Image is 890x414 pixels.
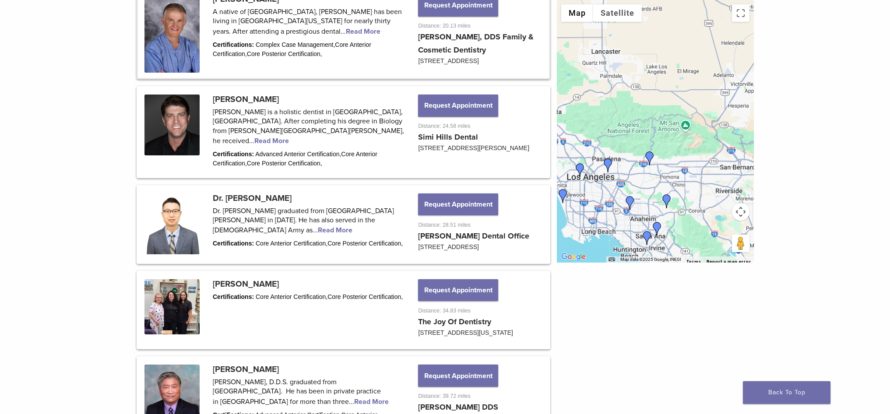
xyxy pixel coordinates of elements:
[732,4,749,22] button: Toggle fullscreen view
[623,196,637,210] div: Dr. Henry Chung
[559,251,588,263] a: Open this area in Google Maps (opens a new window)
[686,259,701,264] a: Terms (opens in new tab)
[620,257,681,262] span: Map data ©2025 Google, INEGI
[732,235,749,252] button: Drag Pegman onto the map to open Street View
[418,365,498,386] button: Request Appointment
[660,194,674,208] div: Dr. Rajeev Prasher
[561,4,593,22] button: Show street map
[559,251,588,263] img: Google
[643,151,657,165] div: Dr. Joy Helou
[556,189,570,203] div: Dr. Sandra Calleros
[418,279,498,301] button: Request Appointment
[609,256,615,263] button: Keyboard shortcuts
[732,203,749,221] button: Map camera controls
[593,4,642,22] button: Show satellite imagery
[418,95,498,116] button: Request Appointment
[573,163,587,177] div: Dr. Henry Chung
[640,231,654,245] div: Dr. Randy Fong
[418,193,498,215] button: Request Appointment
[601,158,615,172] div: Dr. Benjamin Lu
[707,259,751,264] a: Report a map error
[650,222,664,236] div: Dr. Eddie Kao
[743,381,830,404] a: Back To Top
